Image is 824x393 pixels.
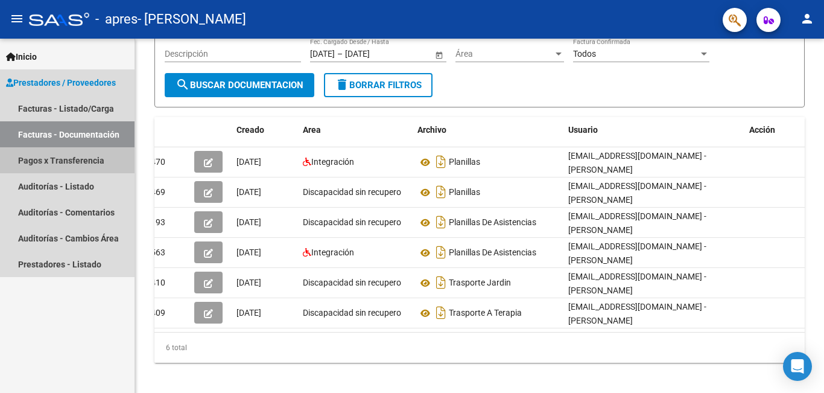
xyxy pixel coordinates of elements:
span: - [PERSON_NAME] [138,6,246,33]
span: [EMAIL_ADDRESS][DOMAIN_NAME] - [PERSON_NAME] [568,181,706,205]
datatable-header-cell: Creado [232,117,298,143]
span: Discapacidad sin recupero [303,187,401,197]
span: Trasporte A Terapia [449,308,522,318]
span: Todos [573,49,596,59]
span: [DATE] [236,278,261,287]
i: Descargar documento [433,243,449,262]
span: Integración [311,157,354,167]
input: Fecha inicio [310,49,335,59]
span: Prestadores / Proveedores [6,76,116,89]
span: Integración [311,248,354,257]
span: Trasporte Jardin [449,278,511,288]
span: 6470 [146,157,165,167]
span: Discapacidad sin recupero [303,308,401,318]
datatable-header-cell: Area [298,117,413,143]
span: [EMAIL_ADDRESS][DOMAIN_NAME] - [PERSON_NAME] [568,211,706,235]
span: – [337,49,343,59]
span: 5409 [146,308,165,318]
span: [DATE] [236,217,261,227]
span: Area [303,125,321,135]
span: Buscar Documentacion [176,80,303,91]
i: Descargar documento [433,182,449,202]
span: [DATE] [236,308,261,318]
span: [EMAIL_ADDRESS][DOMAIN_NAME] - [PERSON_NAME] [568,302,706,325]
span: 5563 [146,248,165,257]
span: Discapacidad sin recupero [303,217,401,227]
span: Usuario [568,125,598,135]
mat-icon: search [176,77,190,92]
datatable-header-cell: Id [141,117,189,143]
span: 5410 [146,278,165,287]
span: Inicio [6,50,37,63]
mat-icon: delete [335,77,349,92]
div: Open Intercom Messenger [783,352,812,381]
span: Planillas [449,158,480,167]
i: Descargar documento [433,273,449,292]
span: [EMAIL_ADDRESS][DOMAIN_NAME] - [PERSON_NAME] [568,272,706,295]
span: Archivo [417,125,446,135]
span: Creado [236,125,264,135]
input: Fecha fin [345,49,404,59]
span: 6469 [146,187,165,197]
span: [DATE] [236,157,261,167]
datatable-header-cell: Acción [744,117,805,143]
span: Planillas [449,188,480,197]
button: Borrar Filtros [324,73,433,97]
i: Descargar documento [433,212,449,232]
span: [EMAIL_ADDRESS][DOMAIN_NAME] - [PERSON_NAME] [568,151,706,174]
div: 6 total [154,333,805,363]
mat-icon: person [800,11,814,26]
datatable-header-cell: Usuario [563,117,744,143]
datatable-header-cell: Archivo [413,117,563,143]
span: [DATE] [236,187,261,197]
span: - apres [95,6,138,33]
span: [EMAIL_ADDRESS][DOMAIN_NAME] - [PERSON_NAME] [568,241,706,265]
mat-icon: menu [10,11,24,26]
span: Planillas De Asistencias [449,218,536,228]
span: Discapacidad sin recupero [303,278,401,287]
span: Borrar Filtros [335,80,422,91]
span: Acción [749,125,775,135]
span: Área [455,49,553,59]
i: Descargar documento [433,303,449,322]
button: Buscar Documentacion [165,73,314,97]
i: Descargar documento [433,152,449,171]
span: Planillas De Asistencias [449,248,536,258]
span: 6193 [146,217,165,227]
span: [DATE] [236,248,261,257]
button: Open calendar [433,48,445,61]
